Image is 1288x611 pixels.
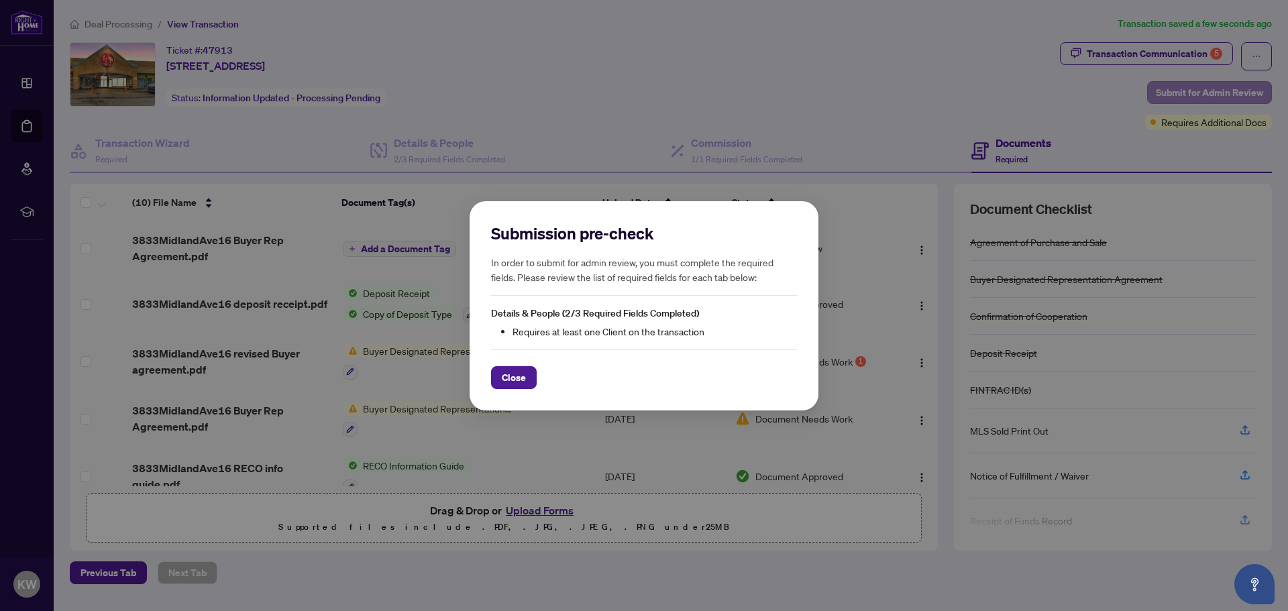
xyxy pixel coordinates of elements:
li: Requires at least one Client on the transaction [513,323,797,338]
h5: In order to submit for admin review, you must complete the required fields. Please review the lis... [491,255,797,284]
span: Close [502,366,526,388]
button: Close [491,366,537,388]
button: Open asap [1234,564,1275,604]
h2: Submission pre-check [491,223,797,244]
span: Details & People (2/3 Required Fields Completed) [491,307,699,319]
